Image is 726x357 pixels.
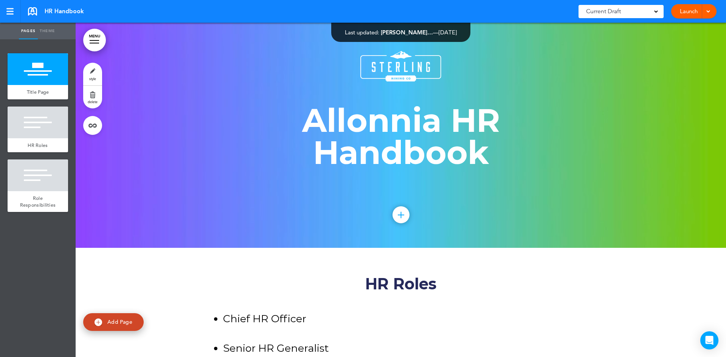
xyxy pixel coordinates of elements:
div: — [345,29,457,35]
a: Title Page [8,85,68,99]
a: style [83,63,102,85]
span: HR Roles [28,142,48,148]
div: Open Intercom Messenger [700,331,718,349]
span: Current Draft [586,6,621,17]
a: Launch [677,4,701,19]
img: add.svg [95,318,102,326]
span: Last updated: [345,29,379,36]
span: [DATE] [439,29,457,36]
strong: Allonnia HR Handbook [302,101,500,172]
span: Chief HR Officer [223,312,306,325]
span: delete [88,99,98,104]
span: [PERSON_NAME]… [381,29,433,36]
a: delete [83,86,102,108]
span: HR Roles [365,274,436,293]
span: HR Handbook [45,7,84,15]
a: Pages [19,23,38,39]
span: Title Page [27,89,49,95]
span: Senior HR Generalist [223,342,332,354]
span: style [89,76,96,81]
span: Role Responsibilities [20,195,56,208]
img: 1462629192.png [360,51,441,82]
span: Add Page [107,318,132,325]
a: Theme [38,23,57,39]
a: Role Responsibilities [8,191,68,212]
a: HR Roles [8,138,68,153]
a: MENU [83,29,106,51]
a: Add Page [83,313,144,331]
